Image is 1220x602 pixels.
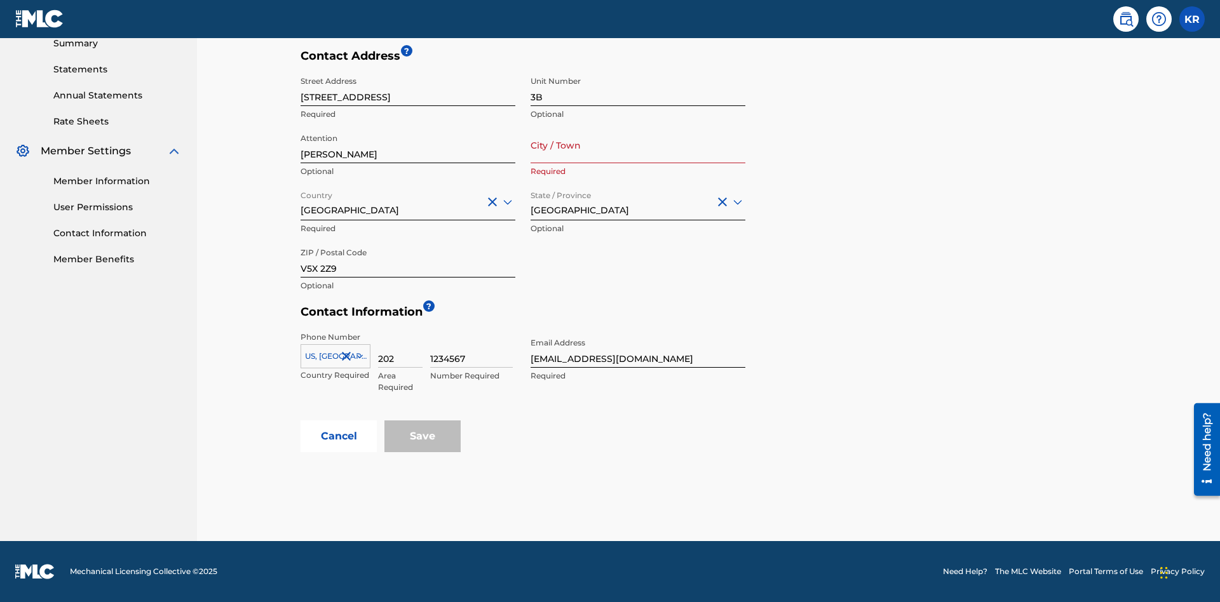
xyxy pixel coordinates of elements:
a: Summary [53,37,182,50]
img: MLC Logo [15,10,64,28]
p: Area Required [378,370,423,393]
p: Optional [531,109,745,120]
a: Member Information [53,175,182,188]
span: ? [401,45,412,57]
p: Number Required [430,370,513,382]
img: expand [166,144,182,159]
a: Contact Information [53,227,182,240]
div: [GEOGRAPHIC_DATA] [301,186,515,217]
p: Required [531,370,745,382]
a: Need Help? [943,566,987,577]
img: search [1118,11,1134,27]
button: Cancel [301,420,377,452]
p: Optional [301,166,515,177]
a: The MLC Website [995,566,1061,577]
span: Member Settings [41,144,131,159]
a: Portal Terms of Use [1069,566,1143,577]
p: Country Required [301,370,370,381]
img: help [1151,11,1167,27]
p: Required [531,166,745,177]
span: ? [423,300,435,312]
div: User Menu [1179,6,1205,32]
img: logo [15,564,55,579]
p: Optional [531,223,745,234]
a: Statements [53,63,182,76]
a: Public Search [1113,6,1139,32]
div: Drag [1160,554,1168,592]
img: Member Settings [15,144,30,159]
h5: Contact Information [301,305,1123,326]
a: Annual Statements [53,89,182,102]
a: Member Benefits [53,253,182,266]
a: User Permissions [53,201,182,214]
a: Privacy Policy [1151,566,1205,577]
label: State / Province [531,182,591,201]
p: Required [301,109,515,120]
div: [GEOGRAPHIC_DATA] [531,186,745,217]
label: Country [301,182,332,201]
p: Optional [301,280,515,291]
a: Rate Sheets [53,115,182,128]
p: Required [301,223,515,234]
iframe: Chat Widget [1156,541,1220,602]
iframe: Resource Center [1184,398,1220,502]
h5: Contact Address [301,49,745,70]
div: Help [1146,6,1172,32]
span: Mechanical Licensing Collective © 2025 [70,566,217,577]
